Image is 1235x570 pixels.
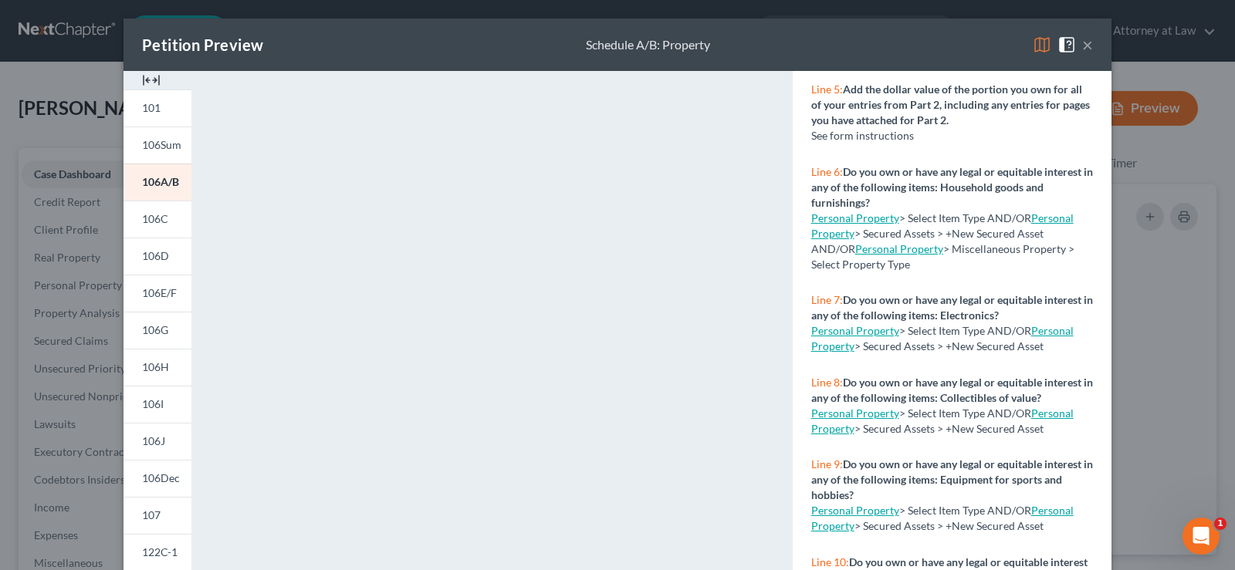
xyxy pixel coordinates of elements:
[811,324,1031,337] span: > Select Item Type AND/OR
[142,71,161,89] img: expand-e0f6d898513216a626fdd78e52531dac95497ffd26381d4c15ee2fc46db09dca.svg
[811,211,1074,240] a: Personal Property
[811,293,1093,322] strong: Do you own or have any legal or equitable interest in any of the following items: Electronics?
[123,238,191,275] a: 106D
[811,211,1031,224] span: > Select Item Type AND/OR
[123,312,191,349] a: 106G
[142,101,161,114] span: 101
[123,126,191,164] a: 106Sum
[1033,35,1051,54] img: map-eea8200ae884c6f1103ae1953ef3d486a96c86aabb227e865a55264e3737af1f.svg
[811,555,849,568] span: Line 10:
[811,504,1031,517] span: > Select Item Type AND/OR
[142,249,169,262] span: 106D
[586,36,710,54] div: Schedule A/B: Property
[142,34,263,56] div: Petition Preview
[142,138,181,151] span: 106Sum
[811,83,1090,126] strong: Add the dollar value of the portion you own for all of your entries from Part 2, including any en...
[142,286,177,299] span: 106E/F
[811,293,843,306] span: Line 7:
[811,406,1031,420] span: > Select Item Type AND/OR
[811,129,914,142] span: See form instructions
[811,457,843,471] span: Line 9:
[123,89,191,126] a: 101
[1214,518,1227,530] span: 1
[123,386,191,423] a: 106I
[123,460,191,497] a: 106Dec
[1183,518,1220,555] iframe: Intercom live chat
[811,406,1074,435] span: > Secured Assets > +New Secured Asset
[811,165,843,178] span: Line 6:
[811,457,1093,501] strong: Do you own or have any legal or equitable interest in any of the following items: Equipment for s...
[811,376,843,389] span: Line 8:
[811,406,899,420] a: Personal Property
[142,508,161,521] span: 107
[855,242,943,255] a: Personal Property
[811,242,1074,271] span: > Miscellaneous Property > Select Property Type
[142,545,178,558] span: 122C-1
[811,83,843,96] span: Line 5:
[811,211,1074,255] span: > Secured Assets > +New Secured Asset AND/OR
[123,201,191,238] a: 106C
[142,397,164,410] span: 106I
[123,164,191,201] a: 106A/B
[123,497,191,534] a: 107
[1057,35,1076,54] img: help-close-5ba153eb36485ed6c1ea00a893f15db1cb9b99d6cae46e1a8edb6c62d00a1a76.svg
[811,376,1093,404] strong: Do you own or have any legal or equitable interest in any of the following items: Collectibles of...
[811,504,899,517] a: Personal Property
[811,406,1074,435] a: Personal Property
[811,324,899,337] a: Personal Property
[811,165,1093,209] strong: Do you own or have any legal or equitable interest in any of the following items: Household goods...
[142,175,179,188] span: 106A/B
[123,275,191,312] a: 106E/F
[811,211,899,224] a: Personal Property
[142,434,165,447] span: 106J
[142,360,169,373] span: 106H
[142,471,180,484] span: 106Dec
[142,323,168,336] span: 106G
[1082,35,1093,54] button: ×
[142,212,168,225] span: 106C
[123,349,191,386] a: 106H
[123,423,191,460] a: 106J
